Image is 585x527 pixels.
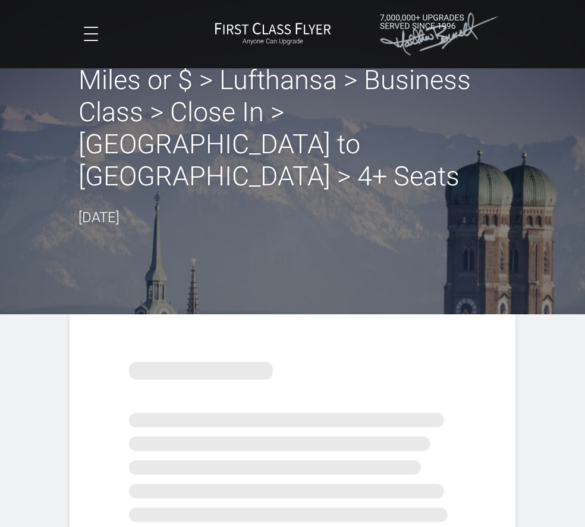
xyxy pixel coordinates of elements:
small: Anyone Can Upgrade [215,37,331,46]
time: [DATE] [78,209,119,226]
a: First Class FlyerAnyone Can Upgrade [215,22,331,46]
img: First Class Flyer [215,22,331,34]
h2: Miles or $ > Lufthansa > Business Class > Close In > ‎[GEOGRAPHIC_DATA] to [GEOGRAPHIC_DATA] > 4+... [78,64,507,193]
